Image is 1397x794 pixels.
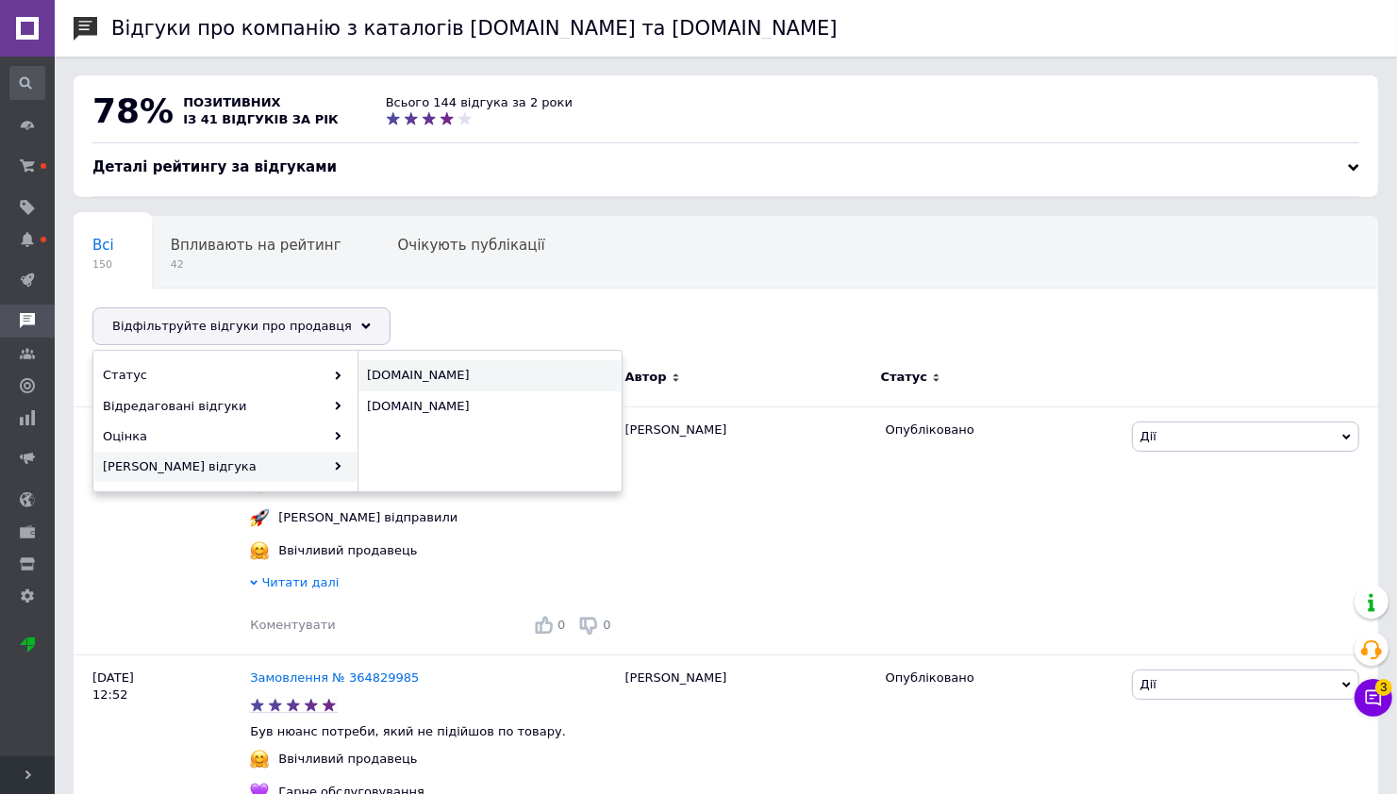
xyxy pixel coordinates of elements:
[625,369,667,386] span: Автор
[94,391,357,422] div: Відредаговані відгуки
[92,91,174,130] span: 78%
[112,319,352,333] span: Відфільтруйте відгуки про продавця
[94,360,357,390] div: Статус
[250,750,269,769] img: :hugging_face:
[74,406,250,654] div: [DATE] 08:48
[183,95,281,109] span: позитивних
[261,575,339,589] span: Читати далі
[274,751,422,768] div: Ввічливий продавець
[1375,674,1392,691] span: 3
[92,158,337,175] span: Деталі рейтингу за відгуками
[386,94,573,111] div: Всього 144 відгука за 2 роки
[92,257,114,272] span: 150
[74,289,322,360] div: Опубліковані без коментаря
[886,670,1118,686] div: Опубліковано
[250,723,615,740] p: Був нюанс потреби, який не підійшов по товару.
[94,452,357,482] div: [PERSON_NAME] відгука
[250,618,335,632] span: Коментувати
[94,422,357,452] div: Оцінка
[603,618,610,632] span: 0
[367,398,607,415] span: [DOMAIN_NAME]
[250,574,615,596] div: Читати далі
[171,257,341,272] span: 42
[1355,679,1392,717] button: Чат з покупцем3
[274,509,462,526] div: [PERSON_NAME] відправили
[92,308,284,325] span: Опубліковані без комен...
[171,237,341,254] span: Впливають на рейтинг
[886,422,1118,438] div: Опубліковано
[367,367,607,384] span: [DOMAIN_NAME]
[92,237,114,254] span: Всі
[1140,677,1156,691] span: Дії
[250,508,269,527] img: :rocket:
[250,670,419,685] a: Замовлення № 364829985
[557,618,565,632] span: 0
[274,542,422,559] div: Ввічливий продавець
[1140,429,1156,443] span: Дії
[250,541,269,560] img: :hugging_face:
[616,406,876,654] div: [PERSON_NAME]
[881,369,928,386] span: Статус
[250,617,335,634] div: Коментувати
[92,157,1359,177] div: Деталі рейтингу за відгуками
[398,237,545,254] span: Очікують публікації
[111,17,838,40] h1: Відгуки про компанію з каталогів [DOMAIN_NAME] та [DOMAIN_NAME]
[183,112,339,126] span: із 41 відгуків за рік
